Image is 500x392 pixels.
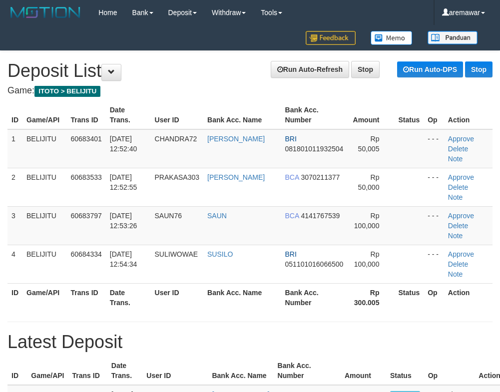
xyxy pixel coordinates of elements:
span: BRI [285,135,297,143]
th: Bank Acc. Number [281,101,348,129]
h1: Latest Deposit [7,332,493,352]
a: Approve [448,212,474,220]
span: SAUN76 [155,212,182,220]
th: Status [394,101,424,129]
td: BELIJITU [22,168,66,206]
a: Note [448,155,463,163]
span: 60684334 [70,250,101,258]
a: [PERSON_NAME] [207,135,265,143]
a: Note [448,232,463,240]
a: Note [448,193,463,201]
span: CHANDRA72 [155,135,197,143]
a: Run Auto-Refresh [271,61,349,78]
span: 60683401 [70,135,101,143]
td: - - - [424,129,444,168]
span: Rp 100,000 [354,212,380,230]
a: Delete [448,260,468,268]
th: Game/API [22,101,66,129]
td: BELIJITU [22,206,66,245]
span: [DATE] 12:54:34 [110,250,137,268]
span: 60683533 [70,173,101,181]
th: User ID [151,283,204,312]
th: Bank Acc. Name [208,357,273,385]
th: User ID [151,101,204,129]
th: Op [424,283,444,312]
a: Approve [448,250,474,258]
a: Delete [448,145,468,153]
span: 4141767539 [301,212,340,220]
th: Bank Acc. Number [281,283,348,312]
th: ID [7,101,22,129]
th: Game/API [27,357,68,385]
th: Amount [332,357,386,385]
td: - - - [424,245,444,283]
a: Approve [448,135,474,143]
th: Trans ID [66,283,105,312]
td: BELIJITU [22,245,66,283]
span: [DATE] 12:52:55 [110,173,137,191]
th: User ID [142,357,208,385]
span: [DATE] 12:52:40 [110,135,137,153]
td: 4 [7,245,22,283]
img: Button%20Memo.svg [371,31,413,45]
th: Trans ID [66,101,105,129]
th: Date Trans. [106,101,151,129]
img: Feedback.jpg [306,31,356,45]
img: panduan.png [428,31,478,44]
th: Bank Acc. Name [203,101,281,129]
span: SULIWOWAE [155,250,198,258]
th: Op [424,357,475,385]
a: Note [448,270,463,278]
span: BRI [285,250,297,258]
span: Rp 50,000 [358,173,380,191]
span: 60683797 [70,212,101,220]
a: Stop [351,61,380,78]
span: BCA [285,212,299,220]
span: BCA [285,173,299,181]
img: MOTION_logo.png [7,5,83,20]
a: SUSILO [207,250,233,258]
span: 3070211377 [301,173,340,181]
td: 2 [7,168,22,206]
a: Run Auto-DPS [397,61,463,77]
span: 081801011932504 [285,145,344,153]
th: Action [444,283,493,312]
th: Status [386,357,424,385]
th: Status [394,283,424,312]
th: Op [424,101,444,129]
a: Delete [448,222,468,230]
h4: Game: [7,86,493,96]
th: Trans ID [68,357,107,385]
td: - - - [424,206,444,245]
th: ID [7,283,22,312]
th: ID [7,357,27,385]
th: Bank Acc. Number [274,357,332,385]
h1: Deposit List [7,61,493,81]
span: PRAKASA303 [155,173,200,181]
a: SAUN [207,212,227,220]
span: 051101016066500 [285,260,344,268]
th: Amount [347,101,394,129]
th: Action [444,101,493,129]
a: Stop [465,61,493,77]
span: Rp 50,005 [358,135,380,153]
span: Rp 100,000 [354,250,380,268]
a: Approve [448,173,474,181]
a: [PERSON_NAME] [207,173,265,181]
a: Delete [448,183,468,191]
th: Bank Acc. Name [203,283,281,312]
td: 3 [7,206,22,245]
th: Date Trans. [106,283,151,312]
td: 1 [7,129,22,168]
th: Date Trans. [107,357,143,385]
span: ITOTO > BELIJITU [34,86,100,97]
th: Game/API [22,283,66,312]
td: BELIJITU [22,129,66,168]
th: Rp 300.005 [347,283,394,312]
td: - - - [424,168,444,206]
span: [DATE] 12:53:26 [110,212,137,230]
